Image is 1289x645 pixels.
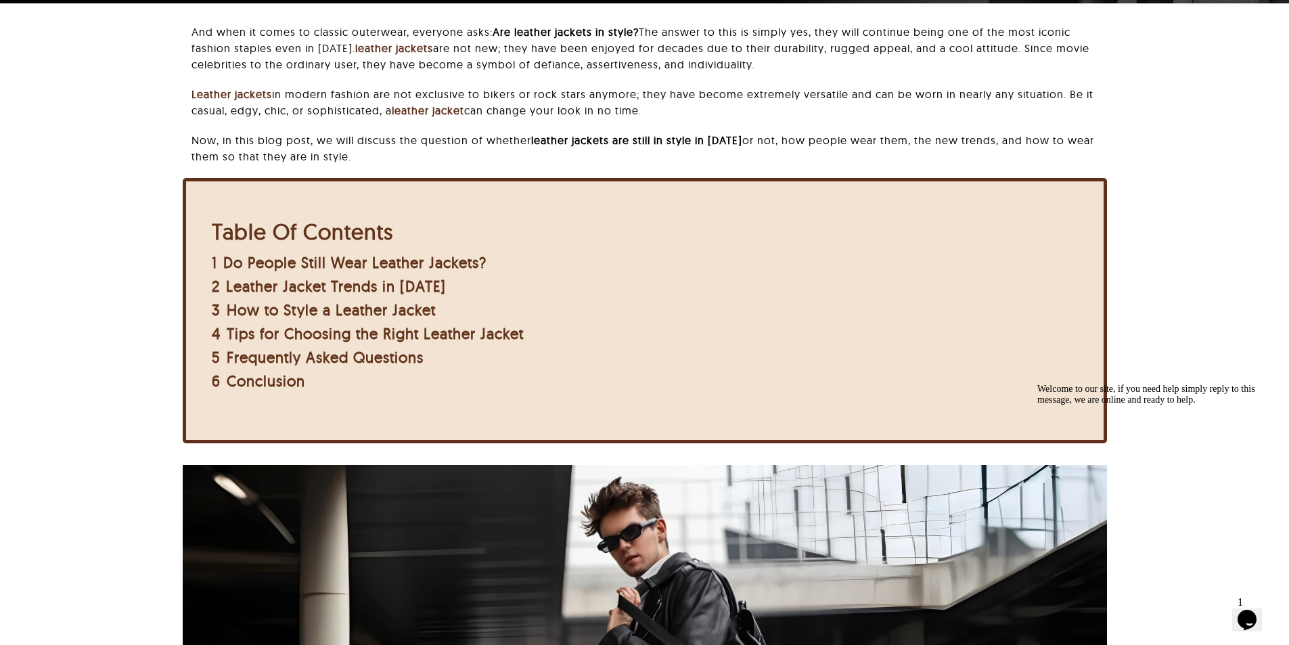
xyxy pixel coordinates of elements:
[191,132,1106,164] p: Now, in this blog post, we will discuss the question of whether or not, how people wear them, the...
[212,372,221,391] span: 6
[212,277,220,296] span: 2
[191,24,1106,72] p: And when it comes to classic outerwear, everyone asks: The answer to this is simply yes, they wil...
[226,277,446,296] span: Leather Jacket Trends in [DATE]
[212,253,487,272] a: 1 Do People Still Wear Leather Jackets?
[5,5,249,27] div: Welcome to our site, if you need help simply reply to this message, we are online and ready to help.
[212,301,436,319] a: 3 How to Style a Leather Jacket
[212,324,524,343] a: 4 Tips for Choosing the Right Leather Jacket
[227,348,424,367] span: Frequently Asked Questions
[5,5,223,26] span: Welcome to our site, if you need help simply reply to this message, we are online and ready to help.
[212,348,424,367] a: 5 Frequently Asked Questions
[212,324,221,343] span: 4
[212,218,393,245] b: Table Of Contents
[227,372,305,391] span: Conclusion
[1032,378,1275,584] iframe: chat widget
[212,372,305,391] a: 6 Conclusion
[355,41,433,55] a: leather jackets
[223,253,487,272] span: Do People Still Wear Leather Jackets?
[227,324,524,343] span: Tips for Choosing the Right Leather Jacket
[212,348,221,367] span: 5
[212,253,217,272] span: 1
[227,301,436,319] span: How to Style a Leather Jacket
[1232,591,1275,631] iframe: chat widget
[191,86,1106,118] p: in modern fashion are not exclusive to bikers or rock stars anymore; they have become extremely v...
[191,87,272,101] a: Leather jackets
[531,133,742,147] b: leather jackets are still in style in [DATE]
[392,104,464,117] a: leather jacket
[493,25,639,39] b: Are leather jackets in style?
[212,277,446,296] a: 2 Leather Jacket Trends in [DATE]
[212,301,221,319] span: 3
